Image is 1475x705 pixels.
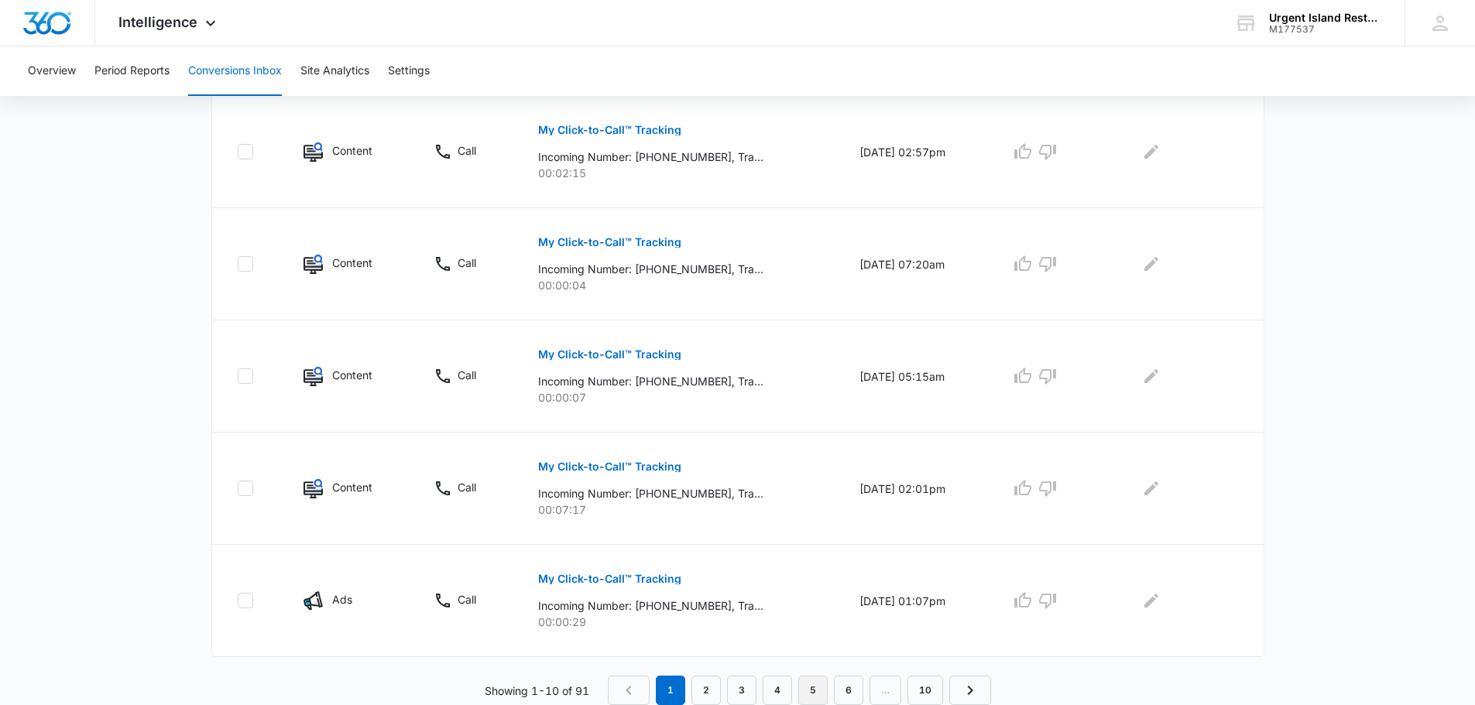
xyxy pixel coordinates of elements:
[458,591,476,607] p: Call
[656,676,685,705] em: 1
[834,676,863,705] a: Page 6
[1139,139,1164,164] button: Edit Comments
[949,676,991,705] a: Next Page
[691,676,721,705] a: Page 2
[538,560,681,597] button: My Click-to-Call™ Tracking
[94,46,170,96] button: Period Reports
[332,591,352,607] p: Ads
[538,111,681,149] button: My Click-to-Call™ Tracking
[1139,364,1164,388] button: Edit Comments
[907,676,943,705] a: Page 10
[538,261,763,277] p: Incoming Number: [PHONE_NUMBER], Tracking Number: [PHONE_NUMBER], Ring To: [PHONE_NUMBER], Caller...
[841,208,992,320] td: [DATE] 07:20am
[841,96,992,208] td: [DATE] 02:57pm
[538,149,763,165] p: Incoming Number: [PHONE_NUMBER], Tracking Number: [PHONE_NUMBER], Ring To: [PHONE_NUMBER], Caller...
[300,46,369,96] button: Site Analytics
[538,165,822,181] p: 00:02:15
[538,349,681,360] p: My Click-to-Call™ Tracking
[118,14,197,30] span: Intelligence
[1139,588,1164,613] button: Edit Comments
[538,461,681,472] p: My Click-to-Call™ Tracking
[1139,252,1164,276] button: Edit Comments
[841,320,992,433] td: [DATE] 05:15am
[538,125,681,135] p: My Click-to-Call™ Tracking
[608,676,991,705] nav: Pagination
[538,573,681,584] p: My Click-to-Call™ Tracking
[841,545,992,657] td: [DATE] 01:07pm
[458,479,476,495] p: Call
[538,224,681,261] button: My Click-to-Call™ Tracking
[538,389,822,406] p: 00:00:07
[538,237,681,248] p: My Click-to-Call™ Tracking
[763,676,792,705] a: Page 4
[1269,24,1382,35] div: account id
[1269,12,1382,24] div: account name
[538,277,822,293] p: 00:00:04
[727,676,756,705] a: Page 3
[388,46,430,96] button: Settings
[538,485,763,501] p: Incoming Number: [PHONE_NUMBER], Tracking Number: [PHONE_NUMBER], Ring To: [PHONE_NUMBER], Caller...
[1139,476,1164,501] button: Edit Comments
[458,255,476,271] p: Call
[538,336,681,373] button: My Click-to-Call™ Tracking
[841,433,992,545] td: [DATE] 02:01pm
[798,676,828,705] a: Page 5
[458,367,476,383] p: Call
[538,597,763,614] p: Incoming Number: [PHONE_NUMBER], Tracking Number: [PHONE_NUMBER], Ring To: [PHONE_NUMBER], Caller...
[28,46,76,96] button: Overview
[538,614,822,630] p: 00:00:29
[332,479,372,495] p: Content
[332,367,372,383] p: Content
[485,683,589,699] p: Showing 1-10 of 91
[538,501,822,518] p: 00:07:17
[538,373,763,389] p: Incoming Number: [PHONE_NUMBER], Tracking Number: [PHONE_NUMBER], Ring To: [PHONE_NUMBER], Caller...
[538,448,681,485] button: My Click-to-Call™ Tracking
[332,142,372,159] p: Content
[332,255,372,271] p: Content
[188,46,282,96] button: Conversions Inbox
[458,142,476,159] p: Call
